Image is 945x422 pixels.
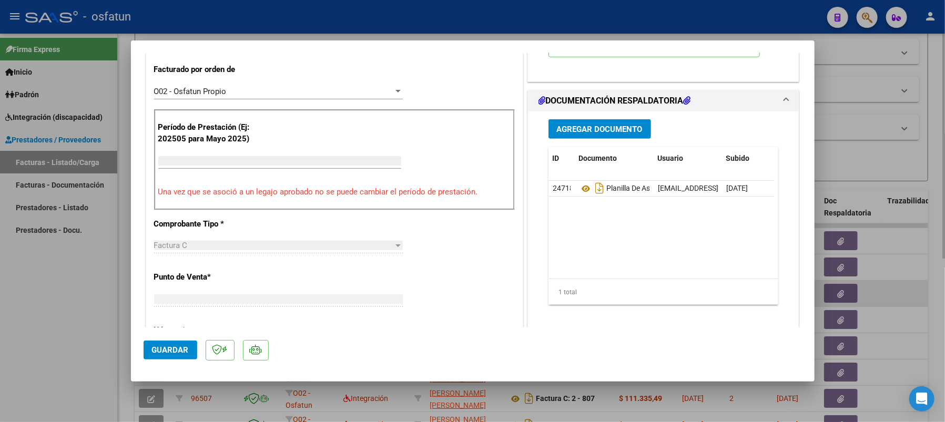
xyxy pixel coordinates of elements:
button: Guardar [144,341,197,359]
span: Usuario [658,154,684,162]
p: Período de Prestación (Ej: 202505 para Mayo 2025) [158,121,264,145]
span: O02 - Osfatun Propio [154,87,227,96]
span: Factura C [154,241,188,250]
datatable-header-cell: Documento [575,147,654,170]
p: Número [154,324,262,336]
datatable-header-cell: Subido [722,147,775,170]
span: [DATE] [726,184,748,192]
span: Subido [726,154,750,162]
span: Planilla De Asistencia [579,184,675,193]
p: Facturado por orden de [154,64,262,76]
span: Documento [579,154,617,162]
span: ID [553,154,560,162]
p: Punto de Venta [154,271,262,283]
p: Una vez que se asoció a un legajo aprobado no se puede cambiar el período de prestación. [158,186,511,198]
div: Open Intercom Messenger [909,386,934,411]
datatable-header-cell: ID [548,147,575,170]
h1: DOCUMENTACIÓN RESPALDATORIA [538,95,691,107]
span: 24718 [553,184,574,192]
div: 1 total [548,279,779,305]
datatable-header-cell: Usuario [654,147,722,170]
i: Descargar documento [593,180,606,197]
button: Agregar Documento [548,119,651,139]
mat-expansion-panel-header: DOCUMENTACIÓN RESPALDATORIA [528,90,799,111]
p: Comprobante Tipo * [154,218,262,230]
span: Agregar Documento [557,125,643,134]
div: DOCUMENTACIÓN RESPALDATORIA [528,111,799,330]
span: [EMAIL_ADDRESS][DOMAIN_NAME] - [PERSON_NAME] [658,184,836,192]
span: Guardar [152,345,189,355]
